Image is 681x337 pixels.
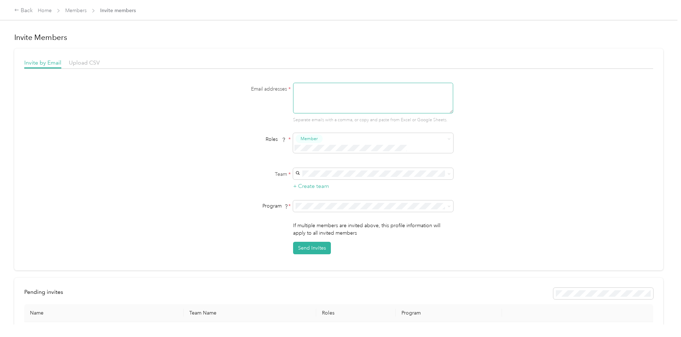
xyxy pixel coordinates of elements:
p: If multiple members are invited above, this profile information will apply to all invited members [293,222,453,237]
button: + Create team [293,182,329,191]
span: Pending invites [24,289,63,295]
th: Program [396,304,502,322]
label: Email addresses [201,85,291,93]
th: Roles [316,304,396,322]
th: Team Name [184,304,316,322]
span: Roles [263,134,288,145]
a: Members [65,7,87,14]
label: Team [201,170,291,178]
span: Member [301,136,318,142]
div: Back [14,6,33,15]
div: Resend all invitations [553,288,653,299]
div: info-bar [24,288,653,299]
div: Program [201,202,291,210]
p: Separate emails with a comma, or copy and paste from Excel or Google Sheets. [293,117,453,123]
button: Send Invites [293,242,331,254]
div: left-menu [24,288,68,299]
button: Member [296,134,323,143]
span: Invite by Email [24,59,61,66]
iframe: Everlance-gr Chat Button Frame [641,297,681,337]
span: Invite members [100,7,136,14]
a: Home [38,7,52,14]
h1: Invite Members [14,32,663,42]
span: Upload CSV [69,59,100,66]
th: Name [24,304,184,322]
